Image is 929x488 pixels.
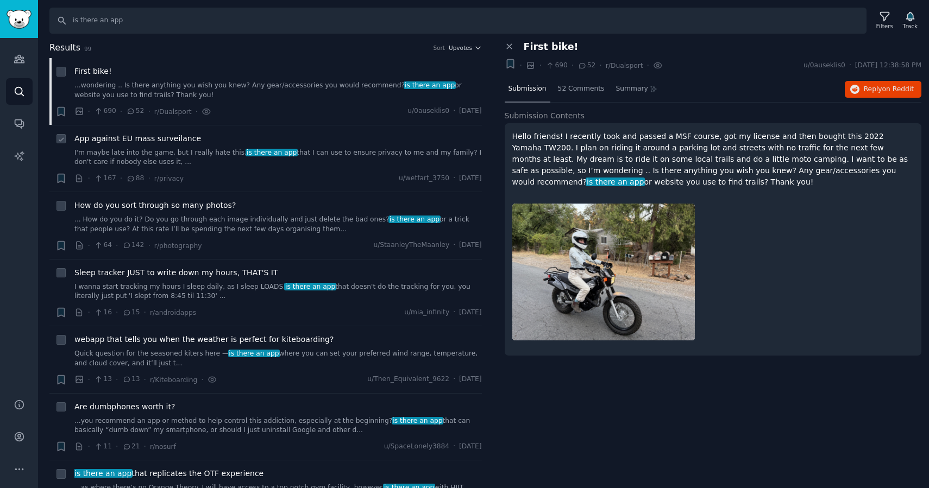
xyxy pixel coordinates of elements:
span: · [453,442,455,452]
span: 21 [122,442,140,452]
span: r/Dualsport [154,108,192,116]
span: 52 Comments [558,84,605,94]
span: 64 [94,240,112,250]
span: r/androidapps [150,309,196,316]
img: First bike! [512,204,695,340]
span: [DATE] 12:38:58 PM [855,61,921,71]
span: · [520,60,522,71]
span: 88 [126,174,144,183]
span: First bike! [524,41,579,53]
span: is there an app [246,149,298,156]
span: · [144,307,146,318]
span: 11 [94,442,112,452]
span: r/photography [154,242,202,250]
span: 690 [94,106,116,116]
a: ... How do you do it? Do you go through each image individually and just delete the bad ones?is t... [74,215,482,234]
span: is there an app [228,350,280,357]
a: Quick question for the seasoned kiters here —is there an appwhere you can set your preferred wind... [74,349,482,368]
span: · [453,240,455,250]
span: · [144,441,146,452]
span: 13 [94,375,112,384]
span: · [88,173,90,184]
div: Sort [433,44,445,52]
button: Replyon Reddit [845,81,921,98]
span: · [148,240,150,251]
img: GummySearch logo [7,10,32,29]
span: r/Dualsport [606,62,643,69]
span: First bike! [74,66,112,77]
p: Hello friends! I recently took and passed a MSF course, got my license and then bought this 2022 ... [512,131,914,188]
span: u/SpaceLonely3884 [384,442,449,452]
span: 99 [84,46,91,52]
span: [DATE] [459,375,481,384]
span: 142 [122,240,145,250]
a: is there an appthat replicates the OTF experience [74,468,263,479]
button: Upvotes [449,44,482,52]
span: 52 [578,61,595,71]
span: Submission Contents [505,110,585,122]
span: u/0auseklis0 [407,106,449,116]
span: · [201,374,203,385]
span: [DATE] [459,106,481,116]
span: · [144,374,146,385]
a: ...you recommend an app or method to help control this addiction, especially at the beginning?is ... [74,416,482,435]
span: · [849,61,851,71]
span: 52 [126,106,144,116]
a: I wanna start tracking my hours I sleep daily, as I sleep LOADS.is there an appthat doesn't do th... [74,282,482,301]
span: u/wetfart_3750 [399,174,449,183]
span: · [453,174,455,183]
span: · [88,441,90,452]
span: How do you sort through so many photos? [74,200,236,211]
span: is there an app [73,469,133,478]
span: r/Kiteboarding [150,376,197,384]
span: 690 [545,61,568,71]
span: 167 [94,174,116,183]
span: [DATE] [459,308,481,318]
span: · [148,173,150,184]
span: · [453,308,455,318]
span: · [116,307,118,318]
a: Are dumbphones worth it? [74,401,175,413]
button: Track [899,9,921,32]
span: u/0auseklis0 [804,61,845,71]
span: · [116,240,118,251]
span: Reply [864,85,914,94]
span: r/nosurf [150,443,176,451]
a: App against EU mass surveilance [74,133,201,144]
span: · [647,60,649,71]
span: is there an app [404,81,456,89]
span: · [120,173,122,184]
span: · [88,307,90,318]
a: Sleep tracker JUST to write down my hours, THAT'S IT [74,267,278,278]
span: · [88,106,90,117]
a: ...wondering .. Is there anything you wish you knew? Any gear/accessories you would recommend?is ... [74,81,482,100]
a: webapp that tells you when the weather is perfect for kiteboarding? [74,334,334,345]
span: · [539,60,541,71]
span: is there an app [284,283,336,290]
span: u/Then_Equivalent_9622 [367,375,449,384]
span: 15 [122,308,140,318]
span: · [88,240,90,251]
span: u/mia_infinity [404,308,449,318]
span: r/privacy [154,175,184,182]
span: that replicates the OTF experience [74,468,263,479]
span: is there an app [392,417,444,424]
span: · [453,106,455,116]
span: [DATE] [459,174,481,183]
a: I'm maybe late into the game, but I really hate this.is there an appthat I can use to ensure priv... [74,148,482,167]
span: · [148,106,150,117]
span: · [116,441,118,452]
div: Filters [876,22,893,30]
span: Upvotes [449,44,472,52]
span: · [116,374,118,385]
span: [DATE] [459,442,481,452]
span: · [599,60,601,71]
input: Search Keyword [49,8,867,34]
span: 13 [122,375,140,384]
span: · [88,374,90,385]
span: u/StaanleyTheMaanley [373,240,449,250]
